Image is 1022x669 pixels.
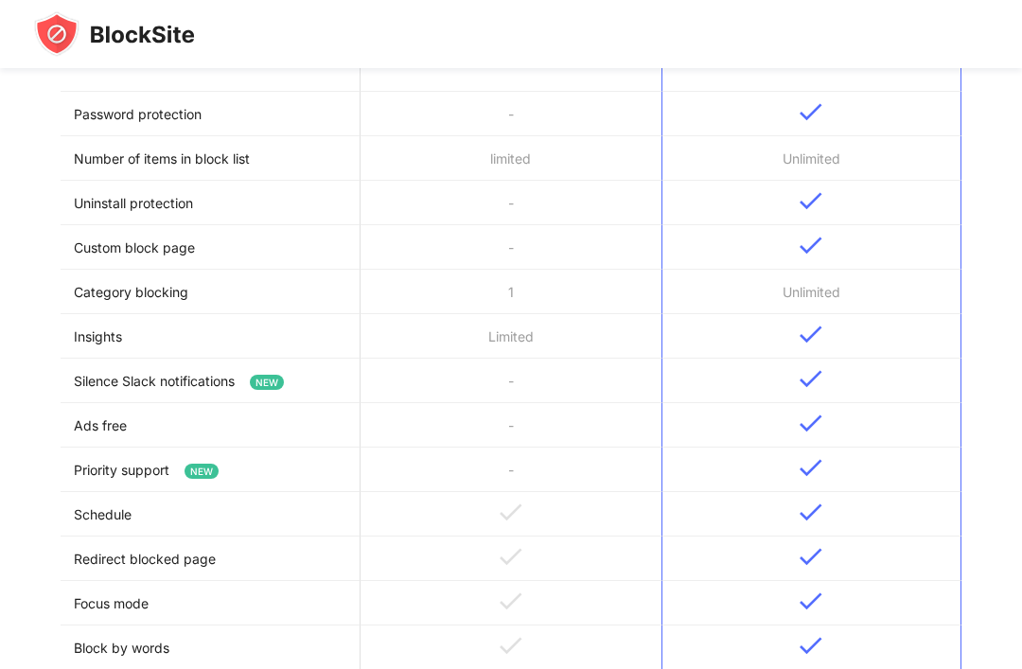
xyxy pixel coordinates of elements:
[361,92,661,136] td: -
[185,464,219,479] span: NEW
[61,225,361,270] td: Custom block page
[61,359,361,403] td: Silence Slack notifications
[800,637,822,655] img: v-blue.svg
[61,403,361,448] td: Ads free
[661,270,961,314] td: Unlimited
[61,448,361,492] td: Priority support
[500,503,522,521] img: v-grey.svg
[661,136,961,181] td: Unlimited
[800,503,822,521] img: v-blue.svg
[800,548,822,566] img: v-blue.svg
[61,136,361,181] td: Number of items in block list
[361,225,661,270] td: -
[361,314,661,359] td: Limited
[361,181,661,225] td: -
[800,414,822,432] img: v-blue.svg
[500,637,522,655] img: v-grey.svg
[500,592,522,610] img: v-grey.svg
[61,581,361,625] td: Focus mode
[361,359,661,403] td: -
[800,192,822,210] img: v-blue.svg
[61,270,361,314] td: Category blocking
[34,11,195,57] img: blocksite-icon-black.svg
[250,375,284,390] span: NEW
[361,136,661,181] td: limited
[800,592,822,610] img: v-blue.svg
[800,326,822,343] img: v-blue.svg
[500,548,522,566] img: v-grey.svg
[61,181,361,225] td: Uninstall protection
[61,314,361,359] td: Insights
[361,270,661,314] td: 1
[61,537,361,581] td: Redirect blocked page
[800,237,822,255] img: v-blue.svg
[361,403,661,448] td: -
[800,103,822,121] img: v-blue.svg
[800,459,822,477] img: v-blue.svg
[61,92,361,136] td: Password protection
[61,492,361,537] td: Schedule
[361,448,661,492] td: -
[800,370,822,388] img: v-blue.svg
